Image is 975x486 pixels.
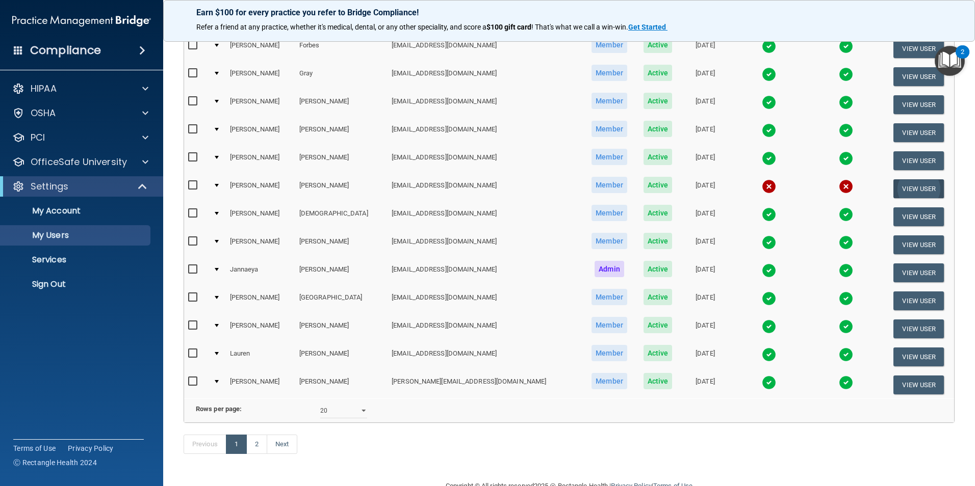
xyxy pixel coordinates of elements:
img: tick.e7d51cea.svg [762,347,776,362]
td: [EMAIL_ADDRESS][DOMAIN_NAME] [388,175,583,203]
td: [PERSON_NAME] [226,35,295,63]
button: View User [893,179,944,198]
a: 1 [226,435,247,454]
span: Active [644,345,673,361]
p: Sign Out [7,279,146,289]
img: tick.e7d51cea.svg [762,123,776,138]
span: Member [592,177,627,193]
button: View User [893,347,944,366]
img: tick.e7d51cea.svg [762,95,776,110]
p: OfficeSafe University [31,156,127,168]
img: tick.e7d51cea.svg [762,39,776,53]
td: [DATE] [680,147,731,175]
img: tick.e7d51cea.svg [839,151,853,166]
td: [DATE] [680,35,731,63]
td: [DATE] [680,63,731,91]
p: My Users [7,230,146,240]
button: View User [893,67,944,86]
img: tick.e7d51cea.svg [762,375,776,390]
span: Member [592,205,627,221]
span: Admin [595,261,624,277]
span: Active [644,317,673,333]
td: [GEOGRAPHIC_DATA] [295,287,388,315]
img: tick.e7d51cea.svg [839,347,853,362]
img: tick.e7d51cea.svg [839,263,853,278]
span: Member [592,37,627,53]
img: PMB logo [12,11,151,31]
td: Gray [295,63,388,91]
td: [PERSON_NAME] [295,315,388,343]
td: [PERSON_NAME][EMAIL_ADDRESS][DOMAIN_NAME] [388,371,583,398]
a: Terms of Use [13,443,56,453]
button: View User [893,39,944,58]
a: OfficeSafe University [12,156,148,168]
td: [DATE] [680,175,731,203]
td: [DATE] [680,259,731,287]
td: [DATE] [680,231,731,259]
img: tick.e7d51cea.svg [839,319,853,334]
span: Member [592,93,627,109]
td: [PERSON_NAME] [226,175,295,203]
span: Active [644,65,673,81]
span: Active [644,149,673,165]
p: Services [7,255,146,265]
td: [PERSON_NAME] [295,343,388,371]
a: Previous [184,435,226,454]
img: tick.e7d51cea.svg [839,291,853,306]
span: Member [592,121,627,137]
td: [PERSON_NAME] [226,315,295,343]
td: [PERSON_NAME] [295,231,388,259]
p: PCI [31,131,45,144]
img: tick.e7d51cea.svg [839,235,853,250]
span: Member [592,373,627,389]
p: OSHA [31,107,56,119]
img: tick.e7d51cea.svg [839,67,853,82]
td: [EMAIL_ADDRESS][DOMAIN_NAME] [388,147,583,175]
a: Next [267,435,297,454]
img: tick.e7d51cea.svg [839,207,853,222]
a: Settings [12,180,148,193]
p: Settings [31,180,68,193]
img: tick.e7d51cea.svg [762,151,776,166]
a: HIPAA [12,83,148,95]
span: Member [592,289,627,305]
button: View User [893,95,944,114]
td: Jannaeya [226,259,295,287]
td: [EMAIL_ADDRESS][DOMAIN_NAME] [388,315,583,343]
span: Active [644,121,673,137]
a: Get Started [628,23,668,31]
td: [EMAIL_ADDRESS][DOMAIN_NAME] [388,259,583,287]
td: [PERSON_NAME] [226,147,295,175]
img: tick.e7d51cea.svg [762,263,776,278]
span: Member [592,65,627,81]
td: [DATE] [680,315,731,343]
td: [EMAIL_ADDRESS][DOMAIN_NAME] [388,343,583,371]
div: 2 [961,52,964,65]
td: [PERSON_NAME] [226,203,295,231]
td: [PERSON_NAME] [295,119,388,147]
button: View User [893,207,944,226]
td: [EMAIL_ADDRESS][DOMAIN_NAME] [388,203,583,231]
img: tick.e7d51cea.svg [839,123,853,138]
td: [EMAIL_ADDRESS][DOMAIN_NAME] [388,119,583,147]
td: [DATE] [680,203,731,231]
td: [PERSON_NAME] [226,287,295,315]
td: [EMAIL_ADDRESS][DOMAIN_NAME] [388,35,583,63]
button: View User [893,263,944,282]
span: ! That's what we call a win-win. [531,23,628,31]
td: [PERSON_NAME] [295,371,388,398]
span: Active [644,261,673,277]
td: [EMAIL_ADDRESS][DOMAIN_NAME] [388,231,583,259]
p: My Account [7,206,146,216]
span: Active [644,205,673,221]
button: View User [893,291,944,310]
a: 2 [246,435,267,454]
td: Lauren [226,343,295,371]
td: [EMAIL_ADDRESS][DOMAIN_NAME] [388,287,583,315]
td: [PERSON_NAME] [226,91,295,119]
strong: $100 gift card [486,23,531,31]
img: tick.e7d51cea.svg [839,39,853,53]
td: [PERSON_NAME] [226,371,295,398]
button: View User [893,375,944,394]
td: [EMAIL_ADDRESS][DOMAIN_NAME] [388,63,583,91]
